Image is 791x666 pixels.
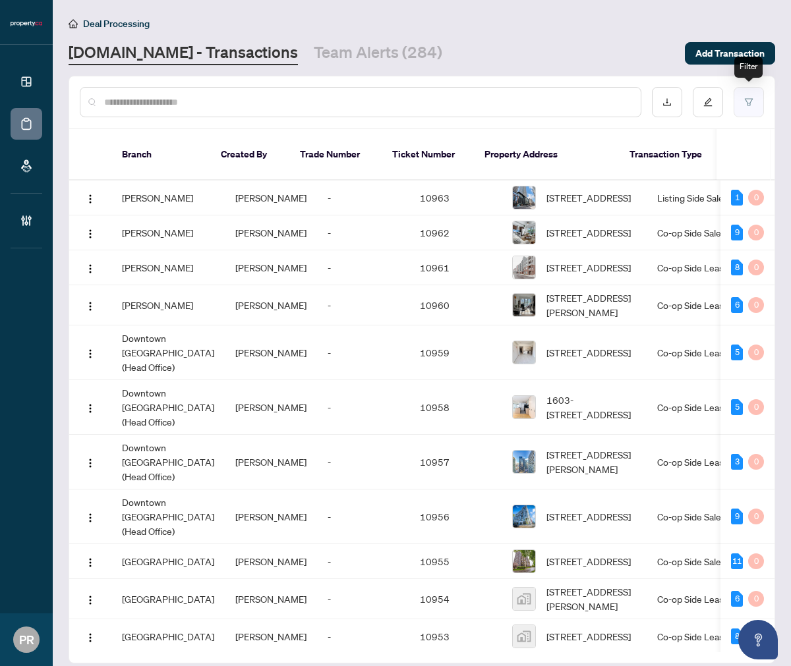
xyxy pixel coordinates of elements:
td: 10956 [409,489,502,544]
span: [STREET_ADDRESS] [546,629,631,644]
span: [PERSON_NAME] [235,262,307,273]
span: [STREET_ADDRESS] [546,509,631,524]
img: thumbnail-img [513,505,535,528]
img: Logo [85,348,96,359]
td: [PERSON_NAME] [111,180,225,215]
th: Created By [210,129,289,180]
img: thumbnail-img [513,341,535,364]
button: Logo [80,294,101,316]
span: [STREET_ADDRESS] [546,190,631,205]
div: 9 [731,509,743,524]
th: Ticket Number [382,129,474,180]
th: Transaction Type [619,129,718,180]
div: 5 [731,345,743,360]
td: - [317,579,409,619]
img: Logo [85,194,96,204]
button: Add Transaction [685,42,775,65]
button: Logo [80,222,101,243]
img: Logo [85,595,96,605]
td: 10955 [409,544,502,579]
img: Logo [85,458,96,468]
img: thumbnail-img [513,451,535,473]
img: thumbnail-img [513,550,535,572]
td: Downtown [GEOGRAPHIC_DATA] (Head Office) [111,435,225,489]
span: [PERSON_NAME] [235,630,307,642]
button: Logo [80,588,101,609]
td: [GEOGRAPHIC_DATA] [111,619,225,654]
td: - [317,215,409,250]
div: 1 [731,190,743,206]
span: [STREET_ADDRESS] [546,225,631,240]
span: filter [744,97,753,107]
td: [PERSON_NAME] [111,285,225,325]
button: Logo [80,551,101,572]
td: [PERSON_NAME] [111,215,225,250]
span: [PERSON_NAME] [235,299,307,311]
div: 0 [748,591,764,607]
span: [STREET_ADDRESS] [546,554,631,569]
span: [PERSON_NAME] [235,555,307,567]
button: Logo [80,397,101,418]
span: [PERSON_NAME] [235,511,307,522]
td: - [317,619,409,654]
td: 10959 [409,325,502,380]
button: Logo [80,626,101,647]
td: Downtown [GEOGRAPHIC_DATA] (Head Office) [111,325,225,380]
td: 10954 [409,579,502,619]
img: Logo [85,403,96,414]
div: 0 [748,454,764,470]
td: Downtown [GEOGRAPHIC_DATA] (Head Office) [111,489,225,544]
span: [PERSON_NAME] [235,593,307,605]
img: thumbnail-img [513,256,535,279]
td: Co-op Side Lease [647,579,746,619]
span: 1603-[STREET_ADDRESS] [546,393,636,422]
th: Property Address [474,129,619,180]
span: Add Transaction [695,43,765,64]
img: thumbnail-img [513,396,535,418]
div: 0 [748,190,764,206]
div: 0 [748,297,764,313]
td: Co-op Side Lease [647,285,746,325]
div: 0 [748,225,764,240]
td: [PERSON_NAME] [111,250,225,285]
button: filter [734,87,764,117]
img: Logo [85,557,96,568]
td: 10960 [409,285,502,325]
div: 0 [748,509,764,524]
td: - [317,544,409,579]
img: Logo [85,513,96,523]
span: [PERSON_NAME] [235,401,307,413]
span: [PERSON_NAME] [235,347,307,358]
button: edit [693,87,723,117]
div: 11 [731,553,743,569]
td: 10953 [409,619,502,654]
td: 10963 [409,180,502,215]
img: thumbnail-img [513,186,535,209]
a: [DOMAIN_NAME] - Transactions [69,42,298,65]
div: 0 [748,345,764,360]
td: [GEOGRAPHIC_DATA] [111,579,225,619]
td: - [317,180,409,215]
td: - [317,380,409,435]
span: [PERSON_NAME] [235,456,307,468]
button: Logo [80,451,101,472]
span: [STREET_ADDRESS][PERSON_NAME] [546,291,636,319]
td: - [317,250,409,285]
span: [STREET_ADDRESS][PERSON_NAME] [546,447,636,476]
img: thumbnail-img [513,625,535,648]
div: 6 [731,591,743,607]
div: Filter [734,57,763,78]
td: Co-op Side Lease [647,250,746,285]
span: [PERSON_NAME] [235,227,307,238]
div: 9 [731,225,743,240]
img: thumbnail-img [513,588,535,610]
td: Co-op Side Sale [647,544,746,579]
div: 0 [748,399,764,415]
th: Trade Number [289,129,382,180]
button: Logo [80,187,101,208]
div: 0 [748,553,764,569]
span: download [662,97,672,107]
span: edit [703,97,713,107]
th: Branch [111,129,210,180]
div: 6 [731,297,743,313]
